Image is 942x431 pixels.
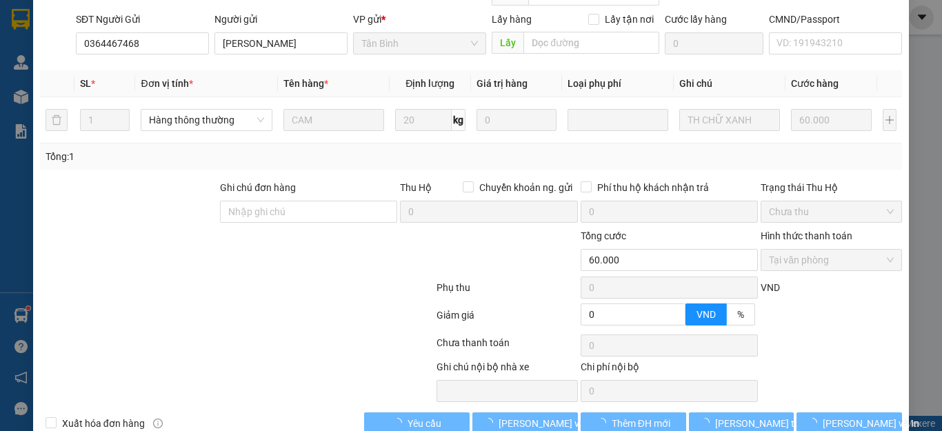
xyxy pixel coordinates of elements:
span: Thêm ĐH mới [612,416,670,431]
span: ĐT: 0931 608 606 [105,79,156,86]
label: Cước lấy hàng [665,14,727,25]
span: kg [452,109,465,131]
span: VND [697,309,716,320]
span: loading [392,418,408,428]
div: CMND/Passport [769,12,902,27]
span: [PERSON_NAME] thay đổi [715,416,825,431]
span: Thu Hộ [400,182,432,193]
div: Tổng: 1 [46,149,365,164]
img: logo [6,9,40,43]
div: Chi phí nội bộ [581,359,758,380]
span: VP Nhận: Đạt Lí [105,51,154,58]
input: 0 [477,109,557,131]
span: Xuất hóa đơn hàng [57,416,150,431]
div: Chưa thanh toán [435,335,579,359]
input: Ghi Chú [679,109,780,131]
span: % [737,309,744,320]
div: Trạng thái Thu Hộ [761,180,902,195]
input: Dọc đường [523,32,659,54]
span: VND [761,282,780,293]
strong: 1900 633 614 [92,34,152,44]
span: Cước hàng [791,78,839,89]
span: loading [483,418,499,428]
span: Phí thu hộ khách nhận trả [592,180,714,195]
div: Ghi chú nội bộ nhà xe [437,359,578,380]
span: [PERSON_NAME] và Giao hàng [499,416,631,431]
input: Cước lấy hàng [665,32,763,54]
span: SL [80,78,91,89]
span: loading [597,418,612,428]
span: info-circle [153,419,163,428]
span: Giá trị hàng [477,78,528,89]
span: ĐT:0935 82 08 08 [6,79,57,86]
span: ---------------------------------------------- [30,90,177,101]
span: Chưa thu [769,201,894,222]
input: VD: Bàn, Ghế [283,109,384,131]
span: Lấy hàng [492,14,532,25]
div: VP gửi [353,12,486,27]
div: SĐT Người Gửi [76,12,209,27]
strong: NHẬN HÀNG NHANH - GIAO TỐC HÀNH [54,23,191,32]
label: Ghi chú đơn hàng [220,182,296,193]
button: plus [883,109,896,131]
span: loading [808,418,823,428]
span: Đơn vị tính [141,78,192,89]
button: delete [46,109,68,131]
span: Tại văn phòng [769,250,894,270]
span: Định lượng [405,78,454,89]
span: [PERSON_NAME] và In [823,416,919,431]
span: Tổng cước [581,230,626,241]
span: Lấy [492,32,523,54]
span: VP Gửi: [GEOGRAPHIC_DATA] [6,51,99,58]
span: CTY TNHH DLVT TIẾN OANH [51,8,193,21]
div: Giảm giá [435,308,579,332]
div: Người gửi [214,12,348,27]
th: Ghi chú [674,70,785,97]
th: Loại phụ phí [562,70,674,97]
div: Phụ thu [435,280,579,304]
label: Hình thức thanh toán [761,230,852,241]
span: ĐC: QL14, Chợ Đạt Lý [105,65,172,72]
input: Ghi chú đơn hàng [220,201,397,223]
input: 0 [791,109,872,131]
span: Yêu cầu [408,416,441,431]
span: Tân Bình [361,33,478,54]
span: Lấy tận nơi [599,12,659,27]
span: Hàng thông thường [149,110,263,130]
span: loading [700,418,715,428]
span: ĐC: 804 Song Hành, XLHN, P Hiệp Phú Q9 [6,61,94,75]
span: Tên hàng [283,78,328,89]
span: Chuyển khoản ng. gửi [474,180,578,195]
